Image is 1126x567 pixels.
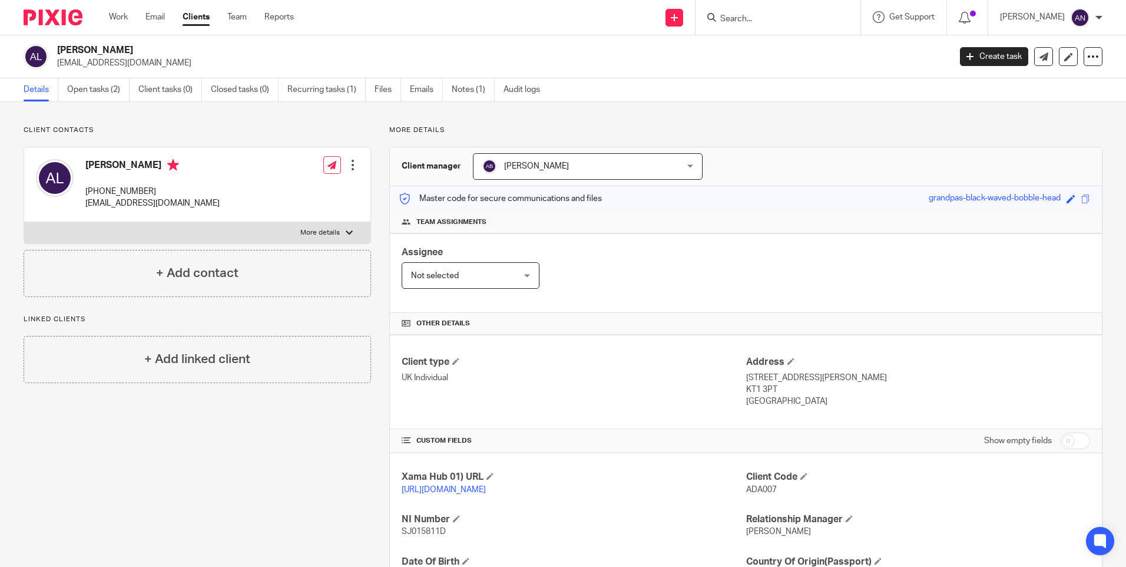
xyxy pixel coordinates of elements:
[389,126,1102,135] p: More details
[719,14,825,25] input: Search
[399,193,602,205] p: Master code for secure communications and files
[504,78,549,101] a: Audit logs
[24,9,82,25] img: Pixie
[24,315,371,324] p: Linked clients
[227,11,247,23] a: Team
[1071,8,1089,27] img: svg%3E
[416,217,486,227] span: Team assignments
[36,159,74,197] img: svg%3E
[929,192,1061,206] div: grandpas-black-waved-bobble-head
[402,372,746,384] p: UK Individual
[416,319,470,328] span: Other details
[145,11,165,23] a: Email
[1000,11,1065,23] p: [PERSON_NAME]
[85,186,220,197] p: [PHONE_NUMBER]
[984,435,1052,447] label: Show empty fields
[402,471,746,483] h4: Xama Hub 01) URL
[402,160,461,172] h3: Client manager
[411,272,459,280] span: Not selected
[746,528,811,536] span: [PERSON_NAME]
[410,78,443,101] a: Emails
[24,78,58,101] a: Details
[960,47,1028,66] a: Create task
[57,44,765,57] h2: [PERSON_NAME]
[889,13,935,21] span: Get Support
[402,436,746,446] h4: CUSTOM FIELDS
[85,159,220,174] h4: [PERSON_NAME]
[482,159,496,173] img: svg%3E
[746,471,1090,483] h4: Client Code
[183,11,210,23] a: Clients
[167,159,179,171] i: Primary
[746,486,777,494] span: ADA007
[287,78,366,101] a: Recurring tasks (1)
[746,395,1090,407] p: [GEOGRAPHIC_DATA]
[746,372,1090,384] p: [STREET_ADDRESS][PERSON_NAME]
[746,513,1090,526] h4: Relationship Manager
[402,486,486,494] a: [URL][DOMAIN_NAME]
[144,350,250,368] h4: + Add linked client
[402,513,746,526] h4: NI Number
[746,384,1090,395] p: KT1 3PT
[402,356,746,368] h4: Client type
[264,11,294,23] a: Reports
[24,126,371,135] p: Client contacts
[504,162,569,170] span: [PERSON_NAME]
[452,78,495,101] a: Notes (1)
[300,228,340,238] p: More details
[57,57,942,69] p: [EMAIL_ADDRESS][DOMAIN_NAME]
[138,78,202,101] a: Client tasks (0)
[24,44,48,69] img: svg%3E
[402,528,446,536] span: SJ015811D
[402,248,443,257] span: Assignee
[375,78,401,101] a: Files
[109,11,128,23] a: Work
[156,264,239,282] h4: + Add contact
[67,78,130,101] a: Open tasks (2)
[746,356,1090,368] h4: Address
[211,78,279,101] a: Closed tasks (0)
[85,197,220,209] p: [EMAIL_ADDRESS][DOMAIN_NAME]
